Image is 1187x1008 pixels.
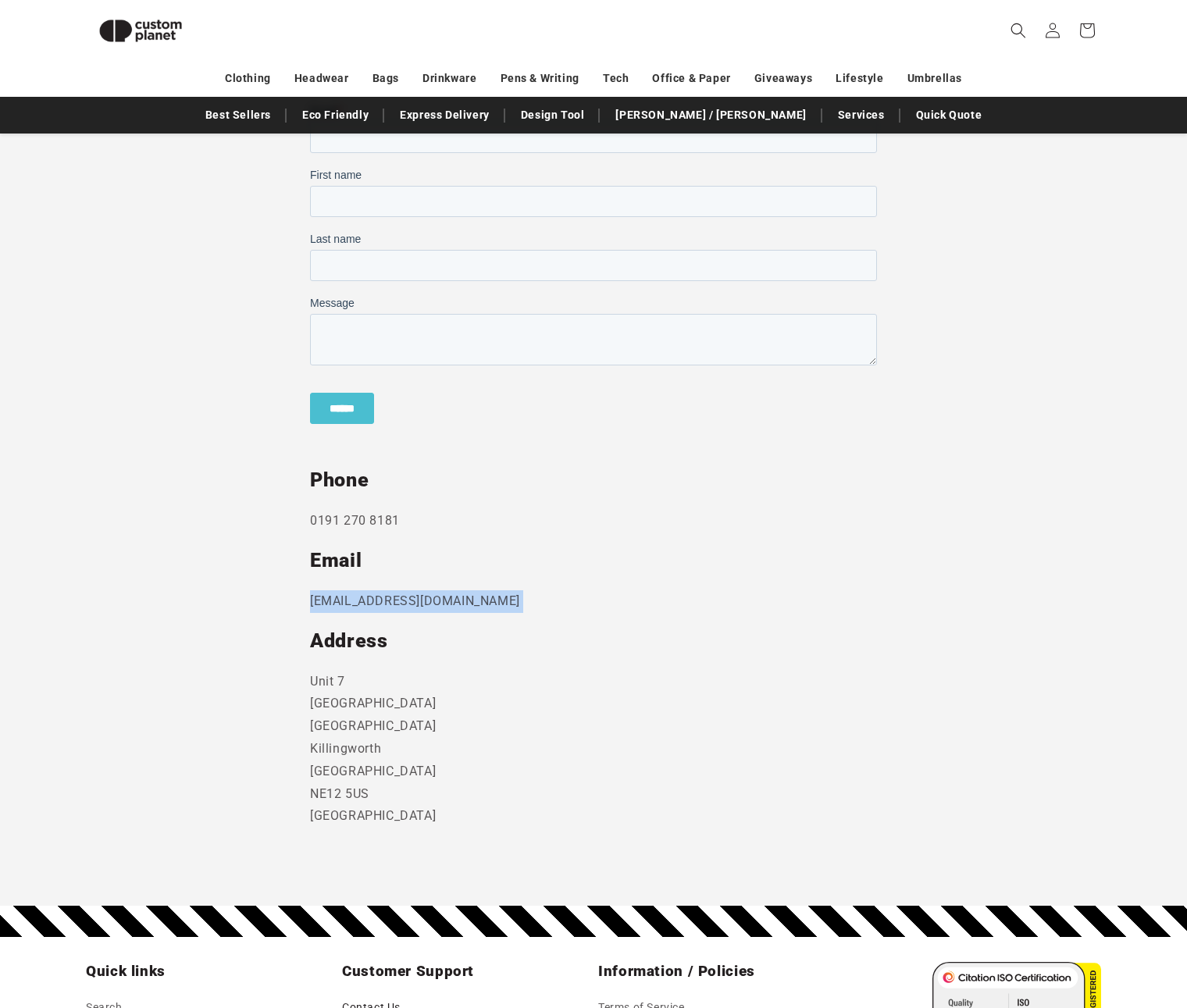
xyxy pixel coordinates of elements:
h2: Address [310,629,877,654]
a: Umbrellas [907,65,962,92]
iframe: Form 0 [310,103,877,451]
p: 0191 270 8181 [310,510,877,532]
a: Best Sellers [198,102,279,129]
a: Lifestyle [836,65,883,92]
a: Design Tool [513,102,593,129]
h2: Customer Support [342,962,589,981]
a: Office & Paper [652,65,730,92]
a: Giveaways [754,65,812,92]
summary: Search [1001,13,1036,48]
h2: Phone [310,468,877,493]
a: [PERSON_NAME] / [PERSON_NAME] [608,102,814,129]
a: Bags [372,65,399,92]
a: Tech [603,65,629,92]
a: Services [830,102,893,129]
a: Express Delivery [392,102,497,129]
a: Pens & Writing [501,65,579,92]
a: Drinkware [422,65,476,92]
a: Clothing [225,65,271,92]
a: Quick Quote [908,102,990,129]
img: Custom Planet [86,6,195,55]
h2: Quick links [86,962,333,981]
a: Eco Friendly [294,102,376,129]
h2: Information / Policies [598,962,845,981]
iframe: Chat Widget [919,839,1187,1008]
h2: Email [310,548,877,573]
p: Unit 7 [GEOGRAPHIC_DATA] [GEOGRAPHIC_DATA] Killingworth [GEOGRAPHIC_DATA] NE12 5US [GEOGRAPHIC_DATA] [310,671,877,828]
a: Headwear [294,65,349,92]
p: [EMAIL_ADDRESS][DOMAIN_NAME] [310,590,877,613]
